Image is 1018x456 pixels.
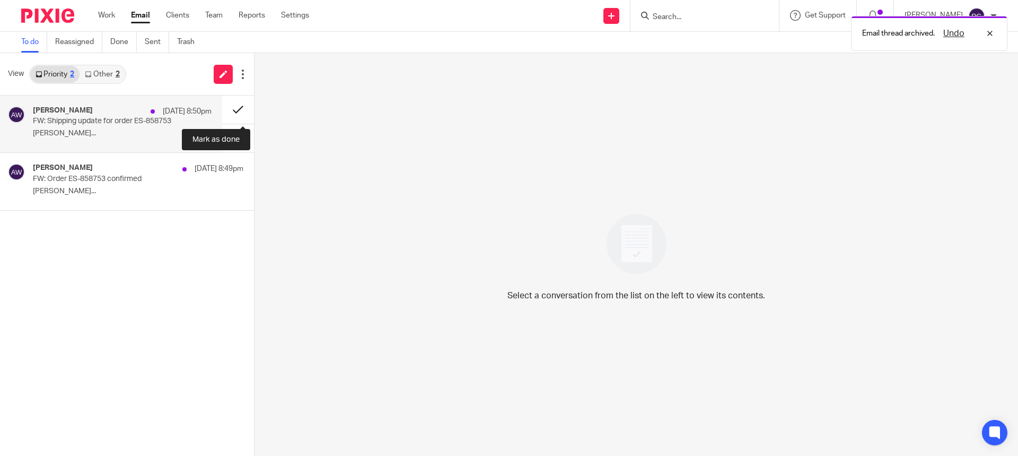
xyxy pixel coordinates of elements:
[239,10,265,21] a: Reports
[80,66,125,83] a: Other2
[163,106,212,117] p: [DATE] 8:50pm
[33,187,243,196] p: [PERSON_NAME]...
[862,28,935,39] p: Email thread archived.
[145,32,169,53] a: Sent
[968,7,985,24] img: svg%3E
[33,175,201,184] p: FW: Order ES-858753 confirmed
[195,164,243,174] p: [DATE] 8:49pm
[55,32,102,53] a: Reassigned
[166,10,189,21] a: Clients
[33,106,93,115] h4: [PERSON_NAME]
[8,106,25,123] img: svg%3E
[70,71,74,78] div: 2
[8,164,25,180] img: svg%3E
[30,66,80,83] a: Priority2
[131,10,150,21] a: Email
[33,117,176,126] p: FW: Shipping update for order ES-858753
[98,10,115,21] a: Work
[21,8,74,23] img: Pixie
[940,27,968,40] button: Undo
[33,129,212,138] p: [PERSON_NAME]...
[600,207,673,281] img: image
[281,10,309,21] a: Settings
[21,32,47,53] a: To do
[110,32,137,53] a: Done
[205,10,223,21] a: Team
[8,68,24,80] span: View
[116,71,120,78] div: 2
[507,289,765,302] p: Select a conversation from the list on the left to view its contents.
[33,164,93,173] h4: [PERSON_NAME]
[177,32,203,53] a: Trash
